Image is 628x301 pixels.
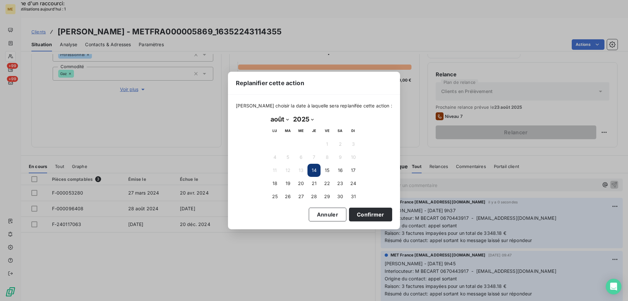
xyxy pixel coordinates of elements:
[307,177,321,190] button: 21
[294,177,307,190] button: 20
[347,190,360,203] button: 31
[606,279,621,294] div: Open Intercom Messenger
[347,124,360,138] th: dimanche
[268,151,281,164] button: 4
[334,190,347,203] button: 30
[321,190,334,203] button: 29
[307,151,321,164] button: 7
[281,151,294,164] button: 5
[268,164,281,177] button: 11
[347,138,360,151] button: 3
[294,164,307,177] button: 13
[334,177,347,190] button: 23
[321,164,334,177] button: 15
[334,138,347,151] button: 2
[347,177,360,190] button: 24
[321,177,334,190] button: 22
[321,138,334,151] button: 1
[281,124,294,138] th: mardi
[307,190,321,203] button: 28
[281,177,294,190] button: 19
[236,103,392,109] span: [PERSON_NAME] choisir la date à laquelle sera replanifée cette action :
[309,208,346,221] button: Annuler
[236,79,304,87] span: Replanifier cette action
[307,124,321,138] th: jeudi
[281,190,294,203] button: 26
[294,124,307,138] th: mercredi
[307,164,321,177] button: 14
[321,151,334,164] button: 8
[321,124,334,138] th: vendredi
[347,151,360,164] button: 10
[334,164,347,177] button: 16
[334,124,347,138] th: samedi
[281,164,294,177] button: 12
[349,208,392,221] button: Confirmer
[347,164,360,177] button: 17
[268,177,281,190] button: 18
[268,124,281,138] th: lundi
[294,190,307,203] button: 27
[268,190,281,203] button: 25
[334,151,347,164] button: 9
[294,151,307,164] button: 6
